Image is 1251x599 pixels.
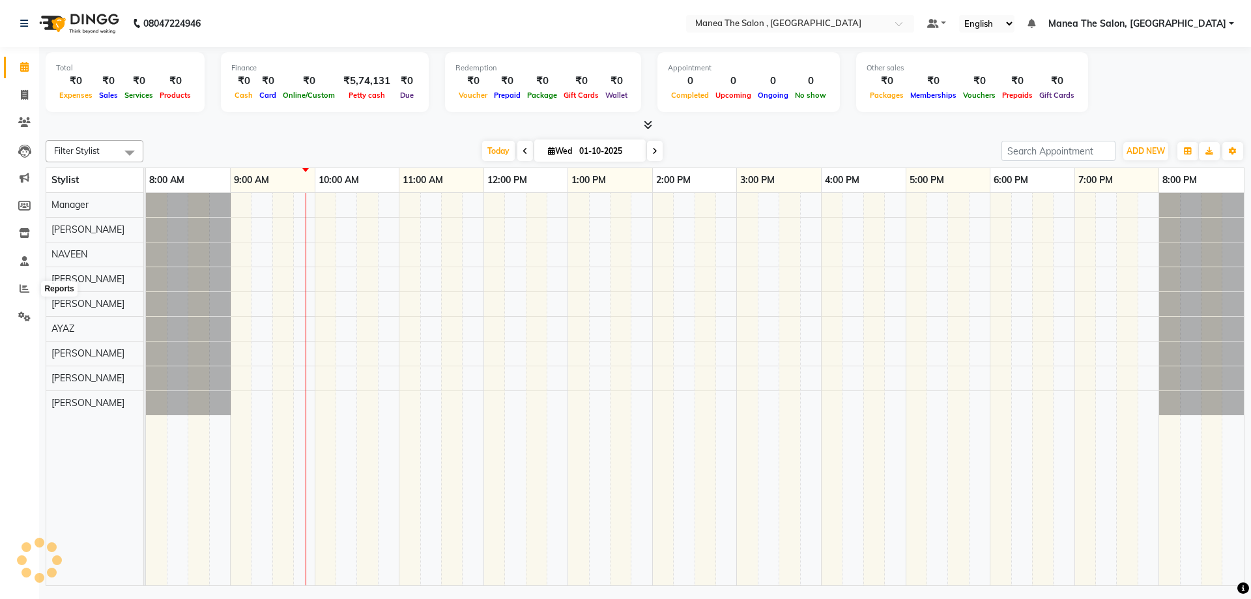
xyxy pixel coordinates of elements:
span: Stylist [51,174,79,186]
div: 0 [668,74,712,89]
span: Services [121,91,156,100]
span: Manager [51,199,89,211]
a: 1:00 PM [568,171,609,190]
span: Sales [96,91,121,100]
a: 11:00 AM [399,171,446,190]
span: Online/Custom [280,91,338,100]
span: Products [156,91,194,100]
a: 10:00 AM [315,171,362,190]
div: ₹0 [999,74,1036,89]
input: 2025-10-01 [575,141,640,161]
a: 5:00 PM [906,171,947,190]
span: Prepaids [999,91,1036,100]
span: Petty cash [345,91,388,100]
div: Finance [231,63,418,74]
div: ₹0 [455,74,491,89]
span: Card [256,91,280,100]
a: 2:00 PM [653,171,694,190]
span: Upcoming [712,91,755,100]
a: 8:00 AM [146,171,188,190]
button: ADD NEW [1123,142,1168,160]
span: Ongoing [755,91,792,100]
a: 4:00 PM [822,171,863,190]
div: ₹0 [560,74,602,89]
div: ₹0 [56,74,96,89]
span: [PERSON_NAME] [51,397,124,409]
span: Gift Cards [560,91,602,100]
span: Packages [867,91,907,100]
span: ADD NEW [1127,146,1165,156]
div: 0 [755,74,792,89]
div: ₹0 [491,74,524,89]
div: ₹0 [907,74,960,89]
div: ₹0 [121,74,156,89]
span: [PERSON_NAME] [51,224,124,235]
div: Appointment [668,63,829,74]
span: Memberships [907,91,960,100]
span: Gift Cards [1036,91,1078,100]
span: Prepaid [491,91,524,100]
div: Total [56,63,194,74]
div: ₹0 [960,74,999,89]
span: Cash [231,91,256,100]
span: [PERSON_NAME] [51,298,124,310]
a: 9:00 AM [231,171,272,190]
span: Voucher [455,91,491,100]
b: 08047224946 [143,5,201,42]
span: Expenses [56,91,96,100]
span: [PERSON_NAME] [51,347,124,359]
a: 6:00 PM [990,171,1031,190]
div: 0 [792,74,829,89]
span: Manea The Salon, [GEOGRAPHIC_DATA] [1048,17,1226,31]
div: 0 [712,74,755,89]
div: Other sales [867,63,1078,74]
a: 7:00 PM [1075,171,1116,190]
span: Wallet [602,91,631,100]
div: ₹0 [256,74,280,89]
div: Reports [41,281,77,297]
span: Completed [668,91,712,100]
span: Package [524,91,560,100]
span: [PERSON_NAME] [51,273,124,285]
span: [PERSON_NAME] [51,372,124,384]
input: Search Appointment [1001,141,1115,161]
div: ₹0 [280,74,338,89]
span: Wed [545,146,575,156]
a: 8:00 PM [1159,171,1200,190]
span: Vouchers [960,91,999,100]
div: ₹5,74,131 [338,74,395,89]
div: ₹0 [156,74,194,89]
div: ₹0 [395,74,418,89]
div: ₹0 [524,74,560,89]
img: logo [33,5,122,42]
span: Filter Stylist [54,145,100,156]
div: ₹0 [602,74,631,89]
a: 3:00 PM [737,171,778,190]
span: No show [792,91,829,100]
div: ₹0 [96,74,121,89]
span: Today [482,141,515,161]
div: ₹0 [231,74,256,89]
a: 12:00 PM [484,171,530,190]
div: ₹0 [1036,74,1078,89]
div: ₹0 [867,74,907,89]
span: AYAZ [51,323,74,334]
div: Redemption [455,63,631,74]
span: NAVEEN [51,248,87,260]
span: Due [397,91,417,100]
